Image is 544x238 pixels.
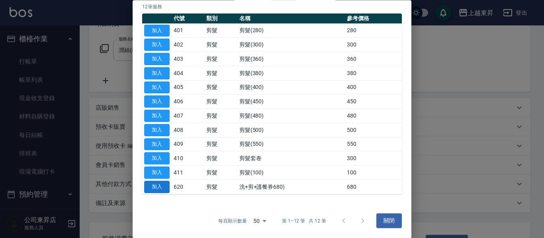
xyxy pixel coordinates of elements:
td: 300 [345,38,402,52]
button: 加入 [144,96,170,108]
th: 類別 [204,14,237,24]
button: 加入 [144,53,170,66]
button: 加入 [144,124,170,136]
td: 剪髮 [204,109,237,123]
td: 剪髮(380) [237,66,345,81]
td: 剪髮 [204,151,237,166]
td: 剪髮 [204,38,237,52]
button: 加入 [144,110,170,122]
td: 洗+剪+護餐券680) [237,180,345,194]
td: 406 [172,95,204,109]
td: 剪髮(300) [237,38,345,52]
button: 加入 [144,67,170,79]
td: 405 [172,81,204,95]
td: 409 [172,137,204,152]
td: 407 [172,109,204,123]
td: 403 [172,52,204,66]
p: 每頁顯示數量 [218,217,247,224]
td: 剪髮 [204,81,237,95]
td: 408 [172,123,204,137]
td: 480 [345,109,402,123]
td: 剪髮 [204,180,237,194]
td: 401 [172,24,204,38]
p: 第 1–12 筆 共 12 筆 [282,217,326,224]
td: 100 [345,166,402,180]
td: 剪髮 [204,66,237,81]
button: 加入 [144,167,170,179]
td: 680 [345,180,402,194]
td: 剪髮 [204,24,237,38]
th: 代號 [172,14,204,24]
td: 剪髮(400) [237,81,345,95]
td: 剪髮 [204,123,237,137]
td: 剪髮(360) [237,52,345,66]
button: 加入 [144,81,170,94]
td: 280 [345,24,402,38]
th: 名稱 [237,14,345,24]
td: 450 [345,95,402,109]
td: 剪髮 [204,95,237,109]
td: 500 [345,123,402,137]
button: 加入 [144,25,170,37]
td: 400 [345,81,402,95]
td: 380 [345,66,402,81]
td: 411 [172,166,204,180]
td: 剪髮 [204,166,237,180]
td: 360 [345,52,402,66]
td: 剪髮(450) [237,95,345,109]
td: 剪髮套卷 [237,151,345,166]
td: 410 [172,151,204,166]
button: 加入 [144,138,170,151]
td: 402 [172,38,204,52]
th: 參考價格 [345,14,402,24]
p: 12 筆服務 [142,3,402,10]
td: 620 [172,180,204,194]
td: 剪髮(280) [237,24,345,38]
td: 剪髮(500) [237,123,345,137]
td: 剪髮(100) [237,166,345,180]
td: 剪髮(480) [237,109,345,123]
td: 剪髮(550) [237,137,345,152]
td: 404 [172,66,204,81]
button: 關閉 [376,214,402,228]
td: 剪髮 [204,52,237,66]
td: 300 [345,151,402,166]
button: 加入 [144,181,170,193]
button: 加入 [144,39,170,51]
td: 550 [345,137,402,152]
button: 加入 [144,153,170,165]
div: 50 [250,210,269,232]
td: 剪髮 [204,137,237,152]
